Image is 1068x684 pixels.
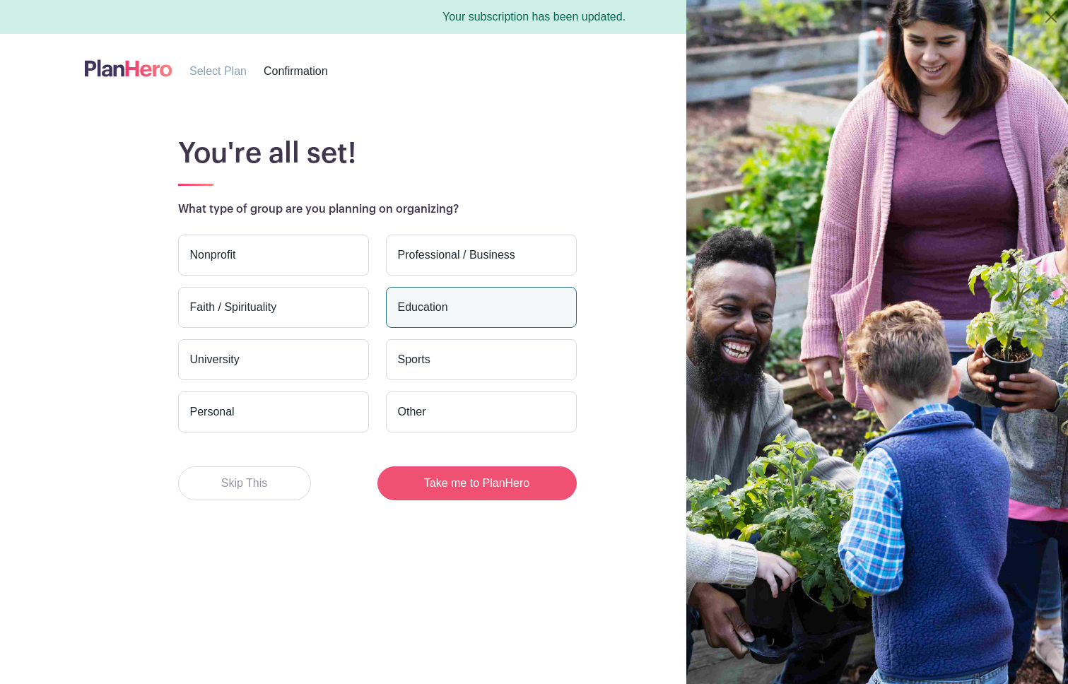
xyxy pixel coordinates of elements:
[178,339,369,380] label: University
[178,136,975,170] h1: You're all set!
[386,339,577,380] label: Sports
[386,391,577,432] label: Other
[178,201,975,218] p: What type of group are you planning on organizing?
[189,65,247,77] span: Select Plan
[178,391,369,432] label: Personal
[377,466,577,500] button: Take me to PlanHero
[178,287,369,328] label: Faith / Spirituality
[178,466,311,500] button: Skip This
[264,65,328,77] span: Confirmation
[386,287,577,328] label: Education
[386,235,577,276] label: Professional / Business
[85,57,172,80] img: logo-507f7623f17ff9eddc593b1ce0a138ce2505c220e1c5a4e2b4648c50719b7d32.svg
[178,235,369,276] label: Nonprofit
